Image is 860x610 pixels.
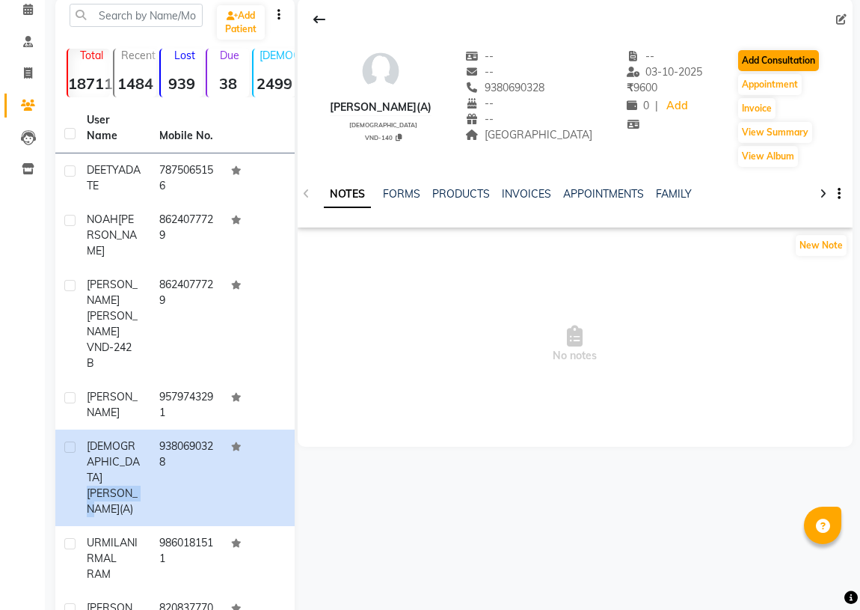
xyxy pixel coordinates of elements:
span: 03-10-2025 [627,65,703,79]
p: Total [74,49,110,62]
th: Mobile No. [150,103,223,153]
img: avatar [358,49,403,94]
p: Due [210,49,249,62]
td: 8624077729 [150,203,223,268]
span: No notes [298,269,853,419]
span: [DEMOGRAPHIC_DATA] [349,121,417,129]
span: [PERSON_NAME] [87,213,137,257]
span: [PERSON_NAME] [87,390,138,419]
td: 9579743291 [150,380,223,430]
span: 9600 [627,81,657,94]
th: User Name [78,103,150,153]
td: 7875065156 [150,153,223,203]
span: -- [465,49,494,63]
span: [PERSON_NAME] [87,278,138,307]
p: [DEMOGRAPHIC_DATA] [259,49,295,62]
button: New Note [796,235,847,256]
strong: 2499 [254,74,295,93]
a: FORMS [383,187,420,201]
span: [GEOGRAPHIC_DATA] [465,128,592,141]
div: [PERSON_NAME](A) [330,100,431,115]
strong: 939 [161,74,203,93]
span: NIRMAL RAM [87,536,138,581]
a: INVOICES [502,187,551,201]
a: PRODUCTS [432,187,490,201]
button: Invoice [738,98,775,119]
span: [DEMOGRAPHIC_DATA] [87,439,140,484]
span: -- [627,49,655,63]
button: View Summary [738,122,812,143]
span: [PERSON_NAME] VND-242 B [87,309,138,370]
a: Add [664,96,690,117]
td: 8624077729 [150,268,223,380]
p: Lost [167,49,203,62]
span: 9380690328 [465,81,544,94]
span: DEETYA [87,163,126,177]
a: FAMILY [656,187,692,201]
span: ₹ [627,81,633,94]
a: Add Patient [217,5,265,40]
span: NOAH [87,213,118,226]
a: APPOINTMENTS [563,187,644,201]
td: 9380690328 [150,430,223,526]
span: URMILA [87,536,127,549]
a: NOTES [324,181,371,208]
span: 0 [627,99,649,112]
div: VND-140 [336,132,431,142]
strong: 1484 [114,74,156,93]
strong: 18711 [68,74,110,93]
div: Back to Client [304,5,335,34]
span: -- [465,112,494,126]
p: Recent [120,49,156,62]
button: Appointment [738,74,802,95]
span: [PERSON_NAME](A) [87,487,138,516]
button: Add Consultation [738,50,819,71]
td: 9860181511 [150,526,223,591]
strong: 38 [207,74,249,93]
span: -- [465,97,494,110]
button: View Album [738,146,798,167]
span: -- [465,65,494,79]
input: Search by Name/Mobile/Email/Code [70,4,203,27]
span: | [655,98,658,114]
